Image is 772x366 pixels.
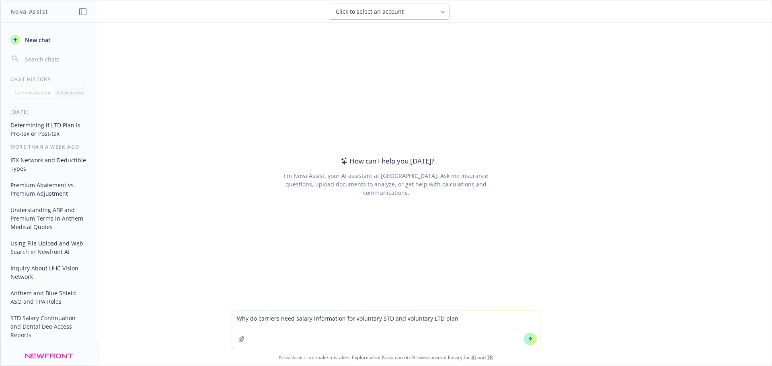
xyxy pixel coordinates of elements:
[7,237,90,258] button: Using File Upload and Web Search in Newfront AI
[7,33,90,47] button: New chat
[7,203,90,233] button: Understanding ABF and Premium Terms in Anthem Medical Quotes
[7,119,90,140] button: Determining if LTD Plan is Pre-tax or Post-tax
[7,153,90,175] button: IBX Network and Deductible Types
[56,89,83,96] p: All accounts
[471,354,476,361] a: BI
[10,7,48,16] h1: Nova Assist
[7,178,90,200] button: Premium Abatement vs. Premium Adjustment
[4,349,768,366] span: Nova Assist can make mistakes. Explore what Nova can do: Browse prompt library for and
[338,156,434,166] div: How can I help you [DATE]?
[273,172,499,197] div: I'm Nova Assist, your AI assistant at [GEOGRAPHIC_DATA]. Ask me insurance questions, upload docum...
[23,53,87,65] input: Search chats
[487,354,493,361] a: TR
[7,286,90,308] button: Anthem and Blue Shield ASO and TPA Roles
[1,108,97,115] div: [DATE]
[329,4,450,20] button: Click to select an account
[7,262,90,283] button: Inquiry About UHC Vision Network
[23,36,51,44] span: New chat
[14,89,51,96] p: Current account
[7,311,90,341] button: STD Salary Continuation and Dental Deo Access Reports
[232,311,540,349] textarea: Why do carriers need salary information for voluntary STD and voluntary LTD pla
[1,143,97,150] div: More than a week ago
[1,76,97,83] div: Chat History
[336,8,404,16] span: Click to select an account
